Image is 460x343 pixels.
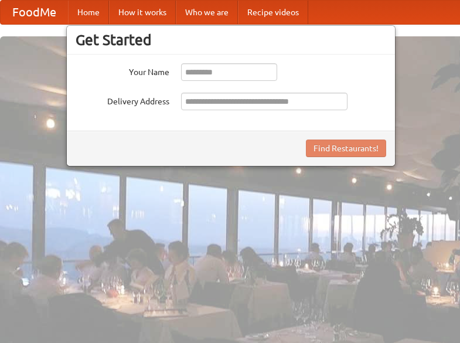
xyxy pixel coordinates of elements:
[109,1,176,24] a: How it works
[76,63,169,78] label: Your Name
[238,1,308,24] a: Recipe videos
[76,31,386,49] h3: Get Started
[68,1,109,24] a: Home
[176,1,238,24] a: Who we are
[306,140,386,157] button: Find Restaurants!
[76,93,169,107] label: Delivery Address
[1,1,68,24] a: FoodMe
